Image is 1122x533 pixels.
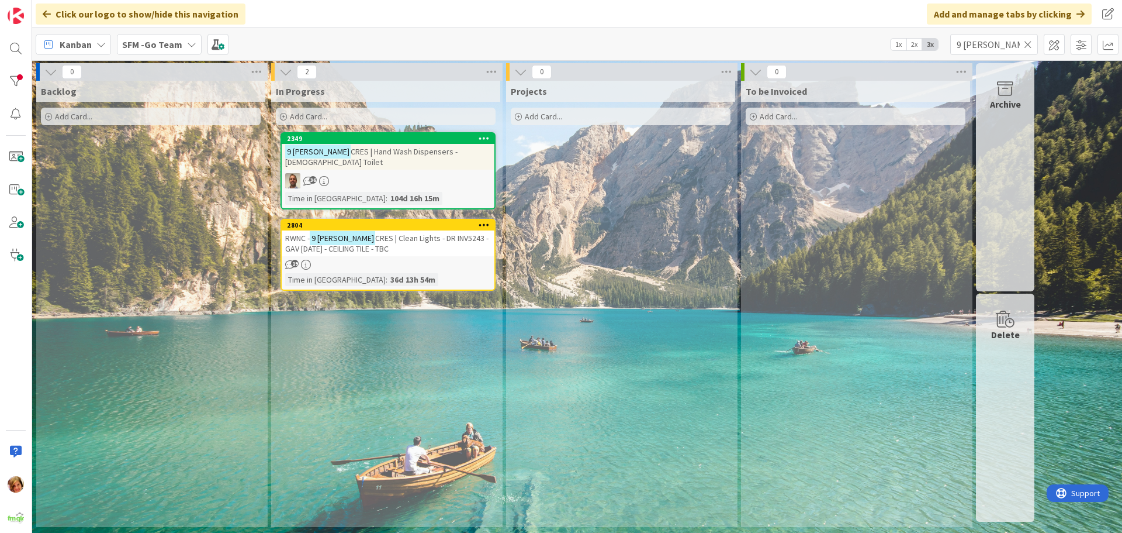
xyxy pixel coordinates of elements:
div: 104d 16h 15m [387,192,442,205]
span: : [386,192,387,205]
span: Add Card... [55,111,92,122]
img: Visit kanbanzone.com [8,8,24,24]
div: 2349 [282,133,494,144]
span: Kanban [60,37,92,51]
span: 0 [532,65,552,79]
span: 3x [922,39,938,50]
span: Add Card... [760,111,797,122]
span: CRES | Clean Lights - DR INV5243 - GAV [DATE] - CEILING TILE - TBC [285,233,489,254]
span: 2x [906,39,922,50]
span: Backlog [41,85,77,97]
span: 1x [891,39,906,50]
div: Delete [991,328,1020,342]
a: 23499 [PERSON_NAME]CRES | Hand Wash Dispensers - [DEMOGRAPHIC_DATA] ToiletSDTime in [GEOGRAPHIC_D... [280,132,496,209]
span: Projects [511,85,547,97]
div: Click our logo to show/hide this navigation [36,4,245,25]
span: 0 [62,65,82,79]
img: avatar [8,509,24,525]
span: : [386,273,387,286]
div: 2804 [282,220,494,231]
div: Archive [990,97,1021,111]
img: SD [285,173,300,188]
div: 23499 [PERSON_NAME]CRES | Hand Wash Dispensers - [DEMOGRAPHIC_DATA] Toilet [282,133,494,170]
span: To be Invoiced [746,85,807,97]
div: Time in [GEOGRAPHIC_DATA] [285,273,386,286]
a: 2804RWNC -9 [PERSON_NAME]CRES | Clean Lights - DR INV5243 - GAV [DATE] - CEILING TILE - TBCTime i... [280,219,496,291]
b: SFM -Go Team [122,39,182,50]
span: 0 [767,65,787,79]
div: 2804 [287,221,494,229]
div: Time in [GEOGRAPHIC_DATA] [285,192,386,205]
span: CRES | Hand Wash Dispensers - [DEMOGRAPHIC_DATA] Toilet [285,146,458,167]
span: Add Card... [290,111,327,122]
span: Support [25,2,53,16]
span: In Progress [276,85,325,97]
mark: 9 [PERSON_NAME] [285,145,351,158]
input: Quick Filter... [950,34,1038,55]
span: 19 [291,260,299,267]
img: KD [8,476,24,493]
div: 2349 [287,135,494,143]
div: 36d 13h 54m [387,273,438,286]
span: Add Card... [525,111,562,122]
span: 2 [297,65,317,79]
mark: 9 [PERSON_NAME] [310,231,375,245]
div: 2804RWNC -9 [PERSON_NAME]CRES | Clean Lights - DR INV5243 - GAV [DATE] - CEILING TILE - TBC [282,220,494,256]
div: Add and manage tabs by clicking [927,4,1092,25]
div: SD [282,173,494,188]
span: RWNC - [285,233,310,243]
span: 36 [309,176,317,184]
